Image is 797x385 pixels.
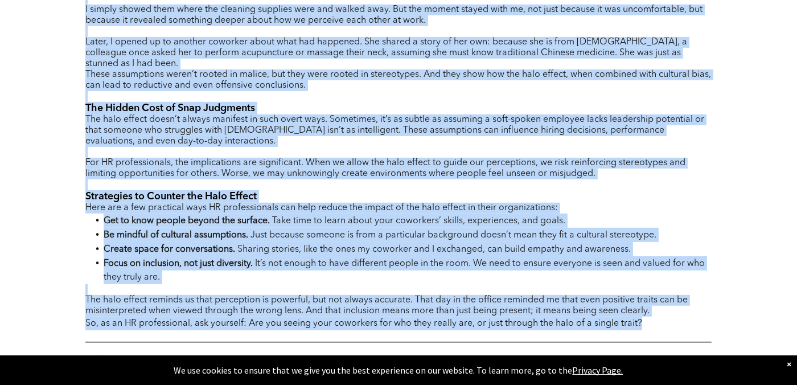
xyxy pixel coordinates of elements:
strong: Create space for conversations. [104,245,235,254]
a: Privacy Page. [573,364,623,376]
strong: Get to know people beyond the surface. [104,216,270,226]
strong: Be mindful of cultural assumptions. [104,231,248,240]
span: Sharing stories, like the ones my coworker and I exchanged, can build empathy and awareness. [237,245,631,254]
span: Here are a few practical ways HR professionals can help reduce the impact of the halo effect in t... [85,203,558,212]
strong: Focus on inclusion, not just diversity. [104,259,253,268]
span: The halo effect reminds us that perception is powerful, but not always accurate. That day in the ... [85,296,688,316]
span: The Hidden Cost of Snap Judgments [85,103,255,113]
span: So, as an HR professional, ask yourself: Are you seeing your coworkers for who they really are, o... [85,319,642,328]
span: Just because someone is from a particular background doesn’t mean they fit a cultural stereotype. [250,231,656,240]
span: The halo effect doesn’t always manifest in such overt ways. Sometimes, it’s as subtle as assuming... [85,115,704,146]
span: For HR professionals, the implications are significant. When we allow the halo effect to guide ou... [85,158,685,178]
span: Later, I opened up to another coworker about what had happened. She shared a story of her own: be... [85,38,687,68]
span: It’s not enough to have different people in the room. We need to ensure everyone is seen and valu... [104,259,705,282]
div: Dismiss notification [787,358,791,370]
span: Strategies to Counter the Halo Effect [85,191,257,202]
span: I simply showed them where the cleaning supplies were and walked away. But the moment stayed with... [85,5,702,25]
span: These assumptions weren’t rooted in malice, but they were rooted in stereotypes. And they show ho... [85,70,711,90]
span: Take time to learn about your coworkers’ skills, experiences, and goals. [272,216,565,226]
